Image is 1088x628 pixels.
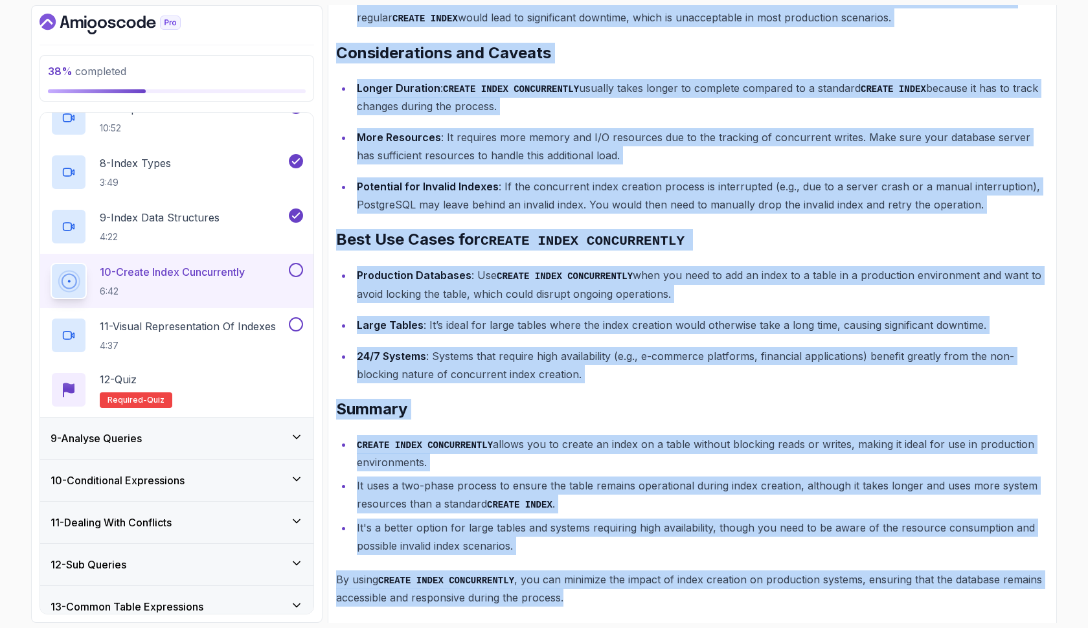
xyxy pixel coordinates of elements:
p: : If the concurrent index creation process is interrupted (e.g., due to a server crash or a manua... [357,177,1048,214]
span: quiz [147,395,164,405]
code: CREATE INDEX CONCURRENTLY [497,271,633,282]
h2: Best Use Cases for [336,229,1048,251]
span: completed [48,65,126,78]
p: 8 - Index Types [100,155,171,171]
p: : It’s ideal for large tables where the index creation would otherwise take a long time, causing ... [357,316,1048,334]
li: allows you to create an index on a table without blocking reads or writes, making it ideal for us... [353,435,1048,472]
strong: More Resources [357,131,441,144]
code: CREATE INDEX [861,84,926,95]
p: 12 - Quiz [100,372,137,387]
code: CREATE INDEX [392,14,458,24]
code: CREATE INDEX [487,500,552,510]
button: 11-Dealing With Conflicts [40,502,313,543]
strong: Production Databases [357,269,471,282]
p: By using , you can minimize the impact of index creation on production systems, ensuring that the... [336,570,1048,607]
button: 10-Conditional Expressions [40,460,313,501]
p: : usually takes longer to complete compared to a standard because it has to track changes during ... [357,79,1048,116]
button: 9-Index Data Structures4:22 [51,208,303,245]
p: 9 - Index Data Structures [100,210,220,225]
strong: Longer Duration [357,82,440,95]
p: : Systems that require high availability (e.g., e-commerce platforms, financial applications) ben... [357,347,1048,383]
code: CREATE INDEX CONCURRENTLY [443,84,579,95]
p: 4:37 [100,339,276,352]
strong: Potential for Invalid Indexes [357,180,499,193]
h3: 12 - Sub Queries [51,557,126,572]
span: Required- [108,395,147,405]
button: 12-QuizRequired-quiz [51,372,303,408]
button: 7-Unique Indexes10:52 [51,100,303,136]
p: 4:22 [100,230,220,243]
p: 3:49 [100,176,171,189]
button: 12-Sub Queries [40,544,313,585]
p: 10 - Create Index Cuncurrently [100,264,245,280]
code: CREATE INDEX CONCURRENTLY [378,576,514,586]
code: CREATE INDEX CONCURRENTLY [357,440,493,451]
button: 11-Visual Representation Of Indexes4:37 [51,317,303,353]
li: It's a better option for large tables and systems requiring high availability, though you need to... [353,519,1048,555]
h3: 9 - Analyse Queries [51,431,142,446]
p: : It requires more memory and I/O resources due to the tracking of concurrent writes. Make sure y... [357,128,1048,164]
h3: 11 - Dealing With Conflicts [51,515,172,530]
p: : Use when you need to add an index to a table in a production environment and want to avoid lock... [357,266,1048,303]
p: 10:52 [100,122,187,135]
button: 8-Index Types3:49 [51,154,303,190]
h3: 10 - Conditional Expressions [51,473,185,488]
h3: 13 - Common Table Expressions [51,599,203,614]
button: 13-Common Table Expressions [40,586,313,627]
strong: Large Tables [357,319,424,331]
button: 10-Create Index Cuncurrently6:42 [51,263,303,299]
button: 9-Analyse Queries [40,418,313,459]
h2: Considerations and Caveats [336,43,1048,63]
h2: Summary [336,399,1048,420]
code: CREATE INDEX CONCURRENTLY [481,234,685,249]
p: 6:42 [100,285,245,298]
a: Dashboard [40,14,210,34]
p: 11 - Visual Representation Of Indexes [100,319,276,334]
span: 38 % [48,65,73,78]
li: It uses a two-phase process to ensure the table remains operational during index creation, althou... [353,477,1048,513]
strong: 24/7 Systems [357,350,426,363]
